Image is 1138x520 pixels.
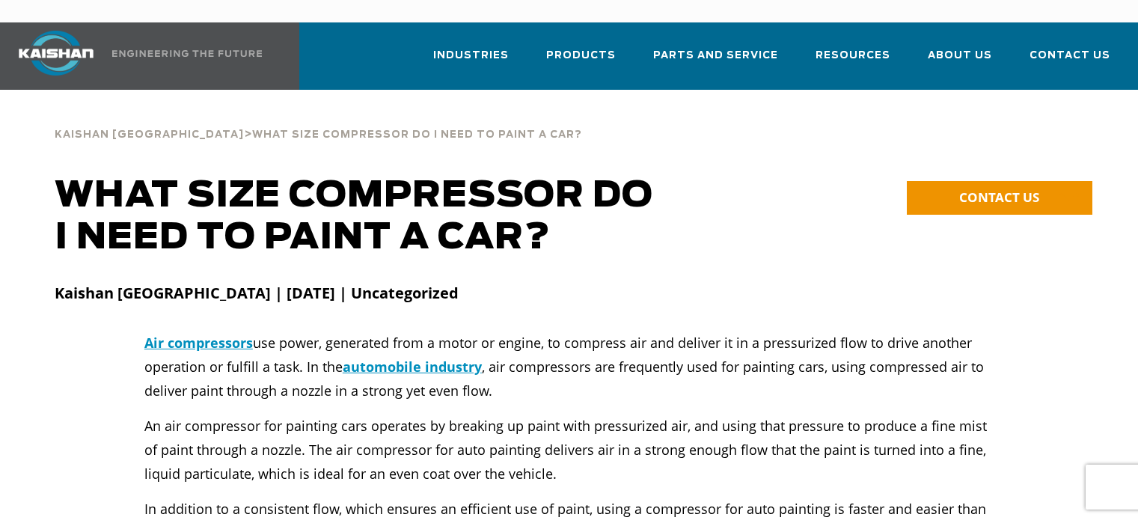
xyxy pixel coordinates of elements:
[546,47,616,64] span: Products
[907,181,1092,215] a: CONTACT US
[959,189,1039,206] span: CONTACT US
[144,414,994,486] p: An air compressor for painting cars operates by breaking up paint with pressurized air, and using...
[433,36,509,87] a: Industries
[55,283,459,303] strong: Kaishan [GEOGRAPHIC_DATA] | [DATE] | Uncategorized
[1030,47,1110,64] span: Contact Us
[928,36,992,87] a: About Us
[112,50,262,57] img: Engineering the future
[55,112,582,147] div: >
[816,47,890,64] span: Resources
[55,127,244,141] a: Kaishan [GEOGRAPHIC_DATA]
[144,331,994,403] p: use power, generated from a motor or engine, to compress air and deliver it in a pressurized flow...
[55,130,244,140] span: Kaishan [GEOGRAPHIC_DATA]
[433,47,509,64] span: Industries
[252,130,582,140] span: What Size Compressor Do I Need To Paint A Car?
[144,334,253,352] a: Air compressors
[816,36,890,87] a: Resources
[928,47,992,64] span: About Us
[343,358,482,376] a: automobile industry
[1030,36,1110,87] a: Contact Us
[653,47,778,64] span: Parts and Service
[546,36,616,87] a: Products
[653,36,778,87] a: Parts and Service
[252,127,582,141] a: What Size Compressor Do I Need To Paint A Car?
[55,178,653,256] span: WHAT SIZE COMPRESSOR DO I NEED TO PAINT A CAR?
